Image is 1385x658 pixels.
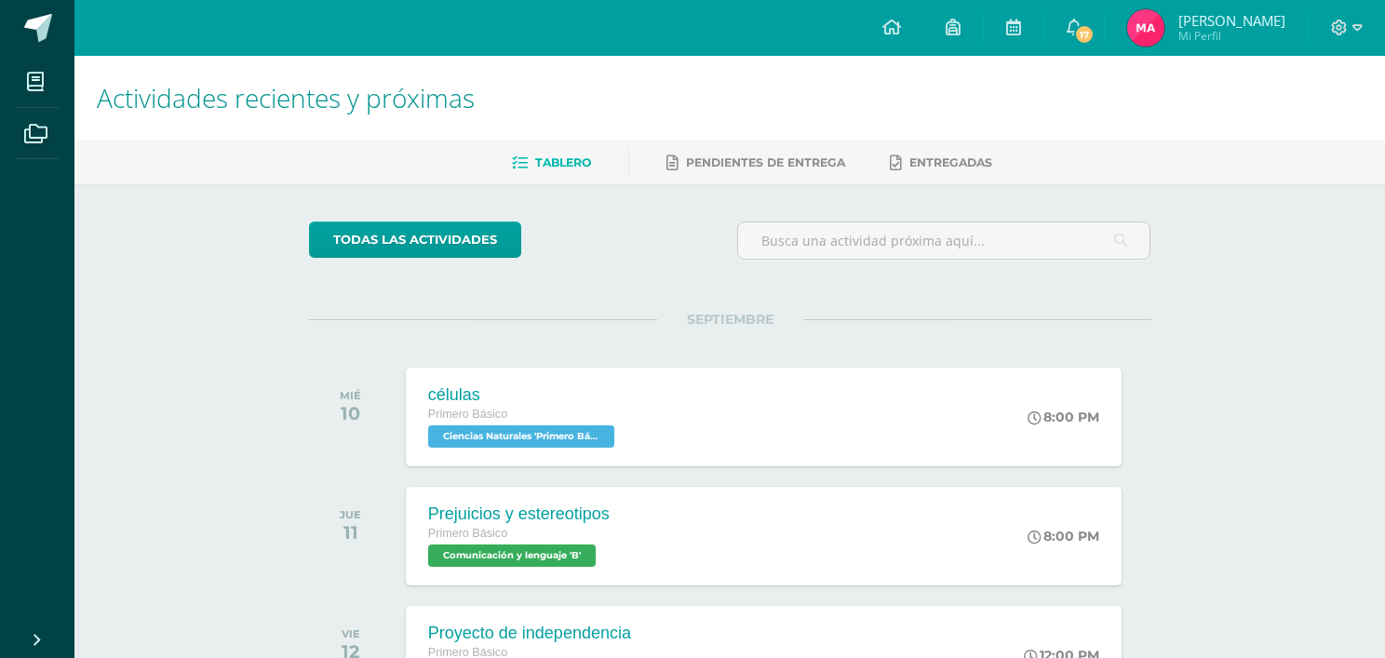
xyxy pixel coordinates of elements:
span: Primero Básico [428,527,507,540]
div: 11 [340,521,361,544]
a: Pendientes de entrega [666,148,845,178]
a: todas las Actividades [309,222,521,258]
span: Mi Perfil [1178,28,1285,44]
div: Prejuicios y estereotipos [428,504,610,524]
div: 8:00 PM [1028,409,1099,425]
span: Actividades recientes y próximas [97,80,475,115]
div: MIÉ [340,389,361,402]
span: Tablero [535,155,591,169]
span: Entregadas [909,155,992,169]
img: bc9e09fabd12466b914686b1921bff8c.png [1127,9,1164,47]
span: Ciencias Naturales 'Primero Básico B' [428,425,614,448]
input: Busca una actividad próxima aquí... [738,222,1150,259]
div: Proyecto de independencia [428,624,631,643]
span: Comunicación y lenguaje 'B' [428,544,596,567]
div: células [428,385,619,405]
a: Entregadas [890,148,992,178]
div: VIE [342,627,360,640]
a: Tablero [512,148,591,178]
div: 8:00 PM [1028,528,1099,544]
span: Pendientes de entrega [686,155,845,169]
span: Primero Básico [428,408,507,421]
div: JUE [340,508,361,521]
span: 17 [1074,24,1095,45]
div: 10 [340,402,361,424]
span: [PERSON_NAME] [1178,11,1285,30]
span: SEPTIEMBRE [657,311,803,328]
